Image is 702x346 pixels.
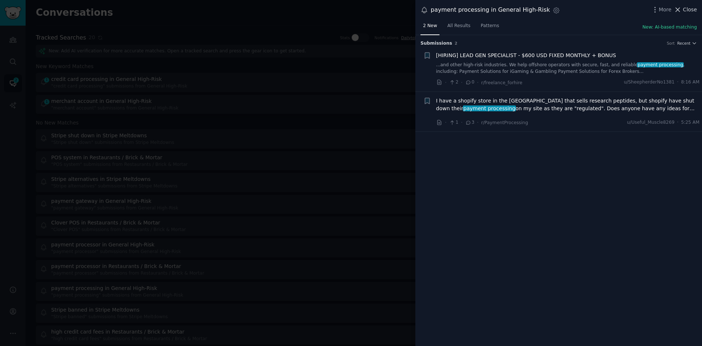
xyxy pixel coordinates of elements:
[436,52,616,59] a: [HIRING] LEAD GEN SPECIALIST - $600 USD FIXED MONTHLY + BONUS
[627,119,675,126] span: u/Useful_Muscle8269
[423,23,437,29] span: 2 New
[481,80,522,85] span: r/freelance_forhire
[445,20,473,35] a: All Results
[445,119,446,126] span: ·
[449,79,458,86] span: 2
[677,79,679,86] span: ·
[463,105,516,111] span: payment processing
[667,41,675,46] div: Sort
[481,120,528,125] span: r/PaymentProcessing
[449,119,458,126] span: 1
[461,119,463,126] span: ·
[455,41,457,45] span: 2
[420,40,452,47] span: Submission s
[431,5,550,15] div: payment processing in General High-Risk
[436,62,700,75] a: ...and other high-risk industries. We help offshore operators with secure, fast, and reliablepaym...
[478,20,502,35] a: Patterns
[683,6,697,14] span: Close
[465,119,474,126] span: 3
[677,119,679,126] span: ·
[420,20,439,35] a: 2 New
[465,79,474,86] span: 0
[677,41,690,46] span: Recent
[659,6,672,14] span: More
[461,79,463,86] span: ·
[681,119,699,126] span: 5:25 AM
[477,119,479,126] span: ·
[651,6,672,14] button: More
[674,6,697,14] button: Close
[477,79,479,86] span: ·
[677,41,697,46] button: Recent
[637,62,684,67] span: payment processing
[447,23,470,29] span: All Results
[481,23,499,29] span: Patterns
[436,97,700,112] a: I have a shopify store in the [GEOGRAPHIC_DATA] that sells research peptides, but shopify have sh...
[681,79,699,86] span: 8:16 AM
[445,79,446,86] span: ·
[642,24,697,31] button: New: AI-based matching
[624,79,675,86] span: u/SheepherderNo1381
